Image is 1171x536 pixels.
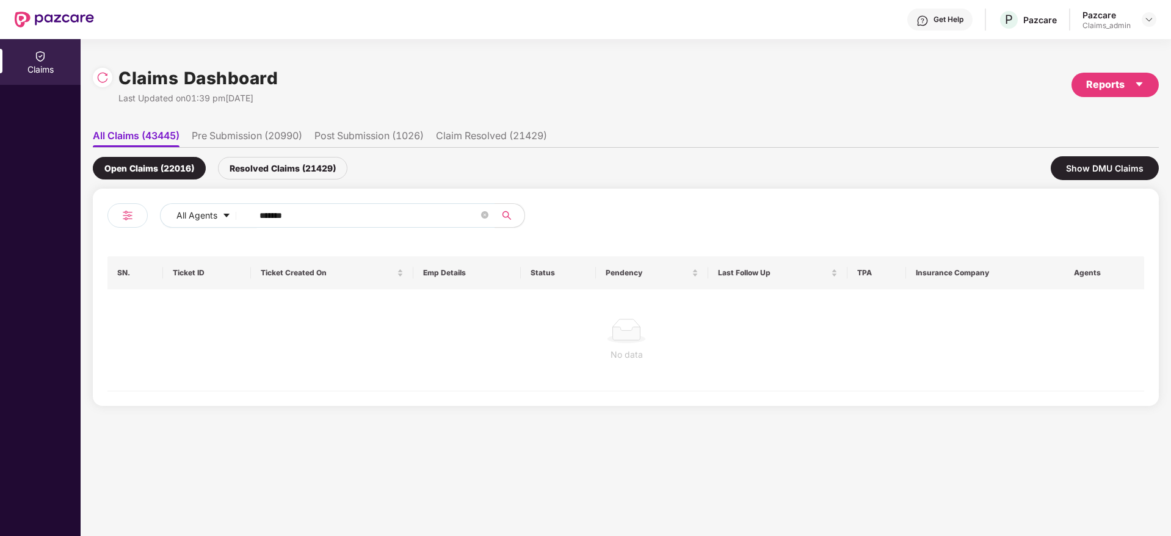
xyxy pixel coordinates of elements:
div: Pazcare [1023,14,1057,26]
h1: Claims Dashboard [118,65,278,92]
div: Pazcare [1082,9,1131,21]
img: svg+xml;base64,PHN2ZyBpZD0iSGVscC0zMngzMiIgeG1sbnM9Imh0dHA6Ly93d3cudzMub3JnLzIwMDAvc3ZnIiB3aWR0aD... [916,15,929,27]
span: Last Follow Up [718,268,828,278]
span: caret-down [222,211,231,221]
img: New Pazcare Logo [15,12,94,27]
span: search [495,211,518,220]
li: All Claims (43445) [93,129,179,147]
img: svg+xml;base64,PHN2ZyBpZD0iUmVsb2FkLTMyeDMyIiB4bWxucz0iaHR0cDovL3d3dy53My5vcmcvMjAwMC9zdmciIHdpZH... [96,71,109,84]
span: Pendency [606,268,689,278]
img: svg+xml;base64,PHN2ZyB4bWxucz0iaHR0cDovL3d3dy53My5vcmcvMjAwMC9zdmciIHdpZHRoPSIyNCIgaGVpZ2h0PSIyNC... [120,208,135,223]
div: Claims_admin [1082,21,1131,31]
span: Ticket Created On [261,268,394,278]
th: Insurance Company [906,256,1065,289]
th: Last Follow Up [708,256,847,289]
li: Claim Resolved (21429) [436,129,547,147]
img: svg+xml;base64,PHN2ZyBpZD0iQ2xhaW0iIHhtbG5zPSJodHRwOi8vd3d3LnczLm9yZy8yMDAwL3N2ZyIgd2lkdGg9IjIwIi... [34,50,46,62]
span: All Agents [176,209,217,222]
div: Open Claims (22016) [93,157,206,179]
img: svg+xml;base64,PHN2ZyBpZD0iRHJvcGRvd24tMzJ4MzIiIHhtbG5zPSJodHRwOi8vd3d3LnczLm9yZy8yMDAwL3N2ZyIgd2... [1144,15,1154,24]
li: Post Submission (1026) [314,129,424,147]
button: search [495,203,525,228]
div: Show DMU Claims [1051,156,1159,180]
span: close-circle [481,211,488,219]
span: close-circle [481,210,488,222]
span: P [1005,12,1013,27]
th: TPA [847,256,906,289]
li: Pre Submission (20990) [192,129,302,147]
div: No data [117,348,1136,361]
th: Emp Details [413,256,520,289]
th: Status [521,256,596,289]
th: Ticket Created On [251,256,413,289]
span: caret-down [1134,79,1144,89]
th: Ticket ID [163,256,251,289]
div: Last Updated on 01:39 pm[DATE] [118,92,278,105]
div: Resolved Claims (21429) [218,157,347,179]
div: Reports [1086,77,1144,92]
div: Get Help [934,15,963,24]
th: SN. [107,256,163,289]
th: Pendency [596,256,708,289]
th: Agents [1064,256,1144,289]
button: All Agentscaret-down [160,203,257,228]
